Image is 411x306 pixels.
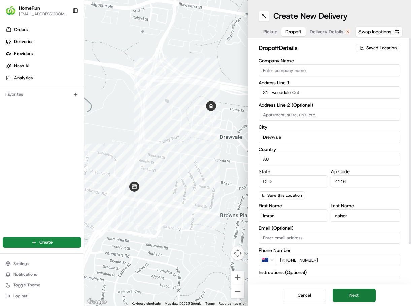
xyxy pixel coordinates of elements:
a: Orders [3,24,84,35]
label: Address Line 2 (Optional) [259,103,401,107]
span: Saved Location [366,45,397,51]
span: Log out [13,293,27,299]
span: Providers [14,51,33,57]
input: Enter state [259,175,328,187]
span: Settings [13,261,29,266]
span: Nash AI [14,63,29,69]
span: Swap locations [358,28,391,35]
input: Enter zip code [331,175,400,187]
input: Enter city [259,131,401,143]
label: State [259,169,328,174]
input: Enter company name [259,64,401,76]
span: Toggle Theme [13,282,40,288]
a: Analytics [3,73,84,83]
a: Providers [3,48,84,59]
h1: Create New Delivery [273,11,348,22]
button: Saved Location [356,43,400,53]
h2: dropoff Details [259,43,352,53]
span: Create [39,239,53,245]
button: Swap locations [355,26,403,37]
a: Report a map error [219,302,246,305]
label: Address Line 1 [259,80,401,85]
input: Apartment, suite, unit, etc. [259,109,401,121]
label: Zip Code [331,169,400,174]
input: Enter first name [259,209,328,222]
div: Favorites [3,89,81,100]
label: Phone Number [259,248,401,253]
button: Next [333,289,376,302]
span: Deliveries [14,39,33,45]
input: Enter phone number [276,254,401,266]
button: Zoom in [231,271,244,284]
input: Enter country [259,153,401,165]
button: Log out [3,291,81,301]
span: Save this Location [267,193,302,198]
label: Company Name [259,58,401,63]
button: Notifications [3,270,81,279]
button: Map camera controls [231,246,244,260]
button: Cancel [283,289,326,302]
button: Save this Location [259,191,305,199]
span: Analytics [14,75,33,81]
a: Open this area in Google Maps (opens a new window) [86,297,108,306]
a: Nash AI [3,61,84,71]
button: Settings [3,259,81,268]
span: Delivery Details [310,28,343,35]
button: HomeRun [19,5,40,11]
button: [EMAIL_ADDRESS][DOMAIN_NAME] [19,11,67,17]
label: Last Name [331,203,400,208]
button: HomeRunHomeRun[EMAIL_ADDRESS][DOMAIN_NAME] [3,3,70,19]
a: Terms (opens in new tab) [205,302,215,305]
span: Map data ©2025 Google [165,302,201,305]
label: Instructions (Optional) [259,270,401,275]
input: Enter address [259,86,401,99]
span: Notifications [13,272,37,277]
span: Pickup [263,28,277,35]
button: Create [3,237,81,248]
label: Email (Optional) [259,226,401,230]
img: HomeRun [5,5,16,16]
input: Enter email address [259,232,401,244]
button: Zoom out [231,284,244,298]
span: Dropoff [285,28,302,35]
label: Country [259,147,401,152]
input: Enter last name [331,209,400,222]
span: Orders [14,27,28,33]
button: Keyboard shortcuts [132,301,161,306]
img: Google [86,297,108,306]
a: Deliveries [3,36,84,47]
button: Toggle Theme [3,280,81,290]
label: City [259,125,401,129]
label: First Name [259,203,328,208]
